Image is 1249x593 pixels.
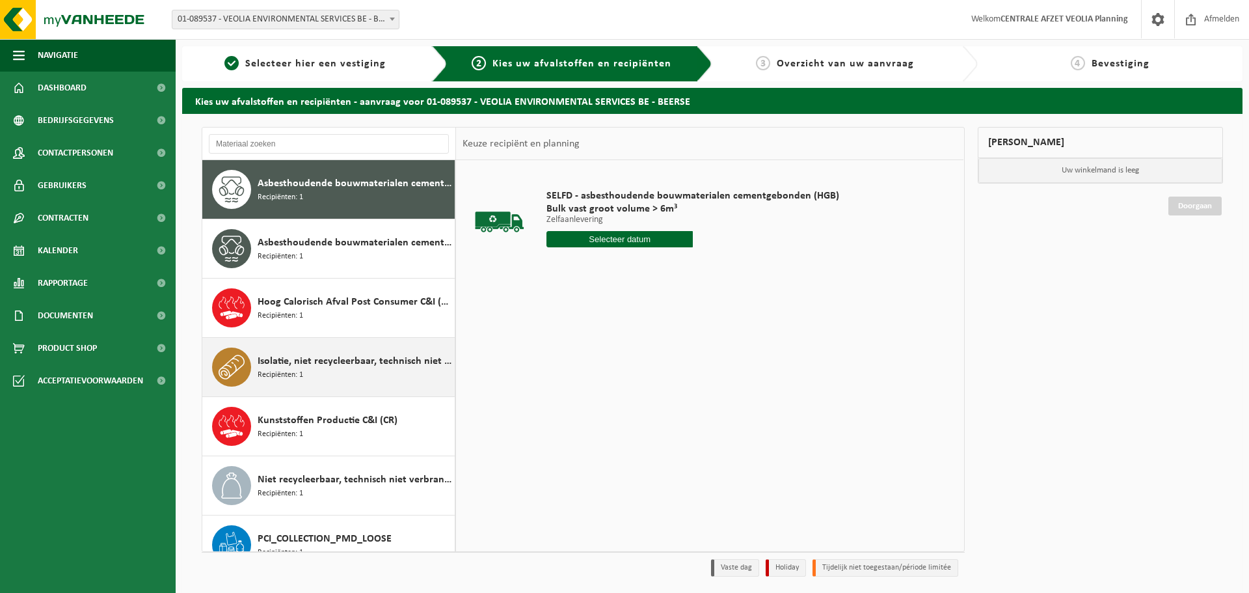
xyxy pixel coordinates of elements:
[978,127,1224,158] div: [PERSON_NAME]
[258,413,397,428] span: Kunststoffen Productie C&I (CR)
[38,39,78,72] span: Navigatie
[258,251,303,263] span: Recipiënten: 1
[492,59,671,69] span: Kies uw afvalstoffen en recipiënten
[472,56,486,70] span: 2
[202,279,455,338] button: Hoog Calorisch Afval Post Consumer C&I (CR) Recipiënten: 1
[777,59,914,69] span: Overzicht van uw aanvraag
[202,456,455,516] button: Niet recycleerbaar, technisch niet verbrandbaar afval (brandbaar) Recipiënten: 1
[1168,197,1222,215] a: Doorgaan
[38,169,87,202] span: Gebruikers
[546,202,839,215] span: Bulk vast groot volume > 6m³
[456,128,586,160] div: Keuze recipiënt en planning
[978,158,1223,183] p: Uw winkelmand is leeg
[813,559,958,577] li: Tijdelijk niet toegestaan/période limitée
[38,365,143,397] span: Acceptatievoorwaarden
[258,235,451,251] span: Asbesthoudende bouwmaterialen cementgebonden met isolatie(hechtgebonden)
[38,267,88,299] span: Rapportage
[224,56,239,70] span: 1
[258,531,392,547] span: PCI_COLLECTION_PMD_LOOSE
[38,137,113,169] span: Contactpersonen
[546,231,693,247] input: Selecteer datum
[202,219,455,279] button: Asbesthoudende bouwmaterialen cementgebonden met isolatie(hechtgebonden) Recipiënten: 1
[189,56,422,72] a: 1Selecteer hier een vestiging
[38,332,97,365] span: Product Shop
[38,104,114,137] span: Bedrijfsgegevens
[182,88,1242,113] h2: Kies uw afvalstoffen en recipiënten - aanvraag voor 01-089537 - VEOLIA ENVIRONMENTAL SERVICES BE ...
[711,559,759,577] li: Vaste dag
[258,428,303,441] span: Recipiënten: 1
[202,516,455,575] button: PCI_COLLECTION_PMD_LOOSE Recipiënten: 1
[258,353,451,369] span: Isolatie, niet recycleerbaar, technisch niet verbrandbaar (brandbaar)
[172,10,399,29] span: 01-089537 - VEOLIA ENVIRONMENTAL SERVICES BE - BEERSE
[38,299,93,332] span: Documenten
[766,559,806,577] li: Holiday
[1071,56,1085,70] span: 4
[258,472,451,488] span: Niet recycleerbaar, technisch niet verbrandbaar afval (brandbaar)
[258,547,303,559] span: Recipiënten: 1
[756,56,770,70] span: 3
[546,215,839,225] p: Zelfaanlevering
[258,294,451,310] span: Hoog Calorisch Afval Post Consumer C&I (CR)
[258,488,303,500] span: Recipiënten: 1
[1092,59,1149,69] span: Bevestiging
[1001,14,1128,24] strong: CENTRALE AFZET VEOLIA Planning
[202,397,455,456] button: Kunststoffen Productie C&I (CR) Recipiënten: 1
[202,160,455,219] button: Asbesthoudende bouwmaterialen cementgebonden (hechtgebonden) Recipiënten: 1
[38,234,78,267] span: Kalender
[202,338,455,397] button: Isolatie, niet recycleerbaar, technisch niet verbrandbaar (brandbaar) Recipiënten: 1
[209,134,449,154] input: Materiaal zoeken
[245,59,386,69] span: Selecteer hier een vestiging
[38,202,88,234] span: Contracten
[546,189,839,202] span: SELFD - asbesthoudende bouwmaterialen cementgebonden (HGB)
[258,191,303,204] span: Recipiënten: 1
[258,176,451,191] span: Asbesthoudende bouwmaterialen cementgebonden (hechtgebonden)
[38,72,87,104] span: Dashboard
[258,369,303,381] span: Recipiënten: 1
[258,310,303,322] span: Recipiënten: 1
